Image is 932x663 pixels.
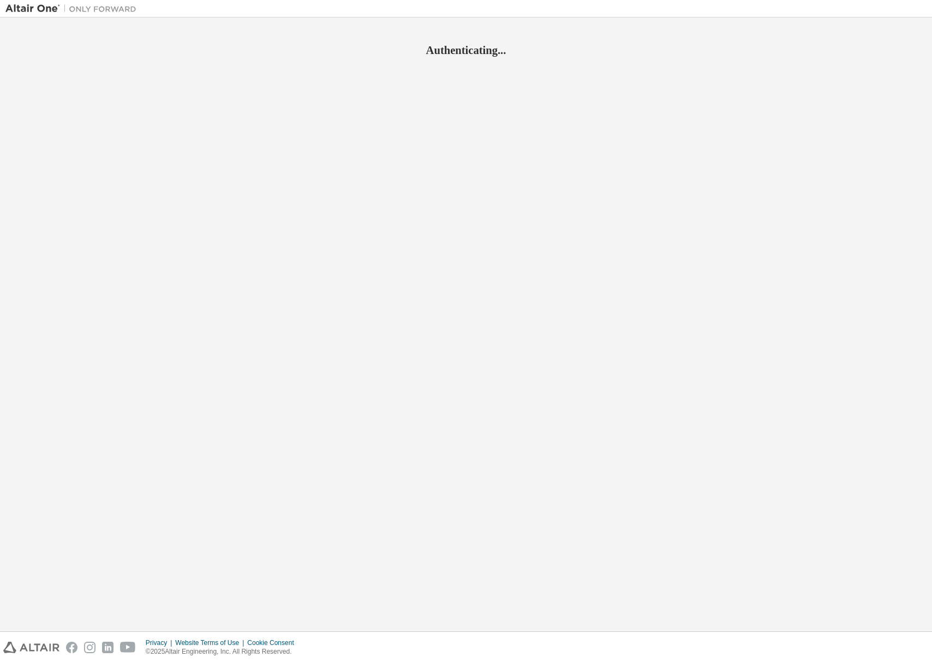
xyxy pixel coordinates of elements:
div: Privacy [146,638,175,647]
img: facebook.svg [66,642,77,653]
div: Website Terms of Use [175,638,247,647]
img: youtube.svg [120,642,136,653]
h2: Authenticating... [5,43,927,57]
img: altair_logo.svg [3,642,59,653]
img: linkedin.svg [102,642,113,653]
p: © 2025 Altair Engineering, Inc. All Rights Reserved. [146,647,301,656]
img: instagram.svg [84,642,95,653]
img: Altair One [5,3,142,14]
div: Cookie Consent [247,638,300,647]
